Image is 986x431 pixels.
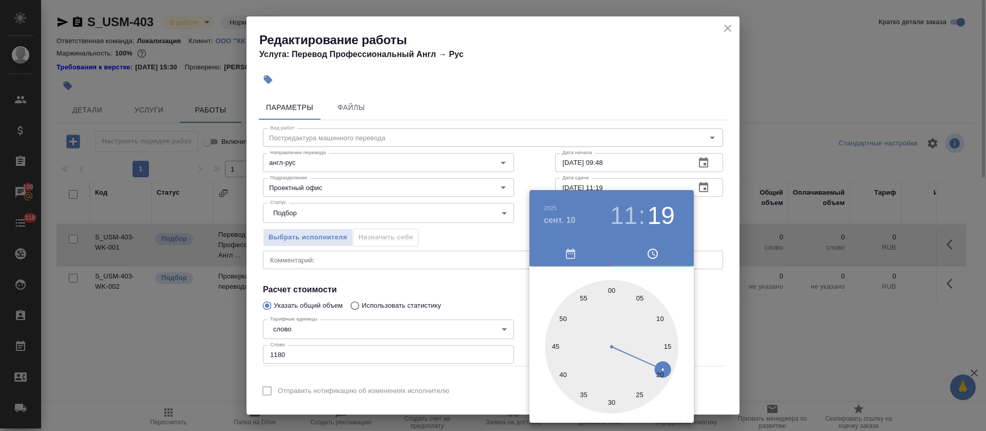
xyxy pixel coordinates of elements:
button: 11 [610,201,637,230]
button: 19 [648,201,675,230]
h3: : [638,201,645,230]
button: сент. 10 [544,214,576,227]
button: 2025 [544,205,557,211]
